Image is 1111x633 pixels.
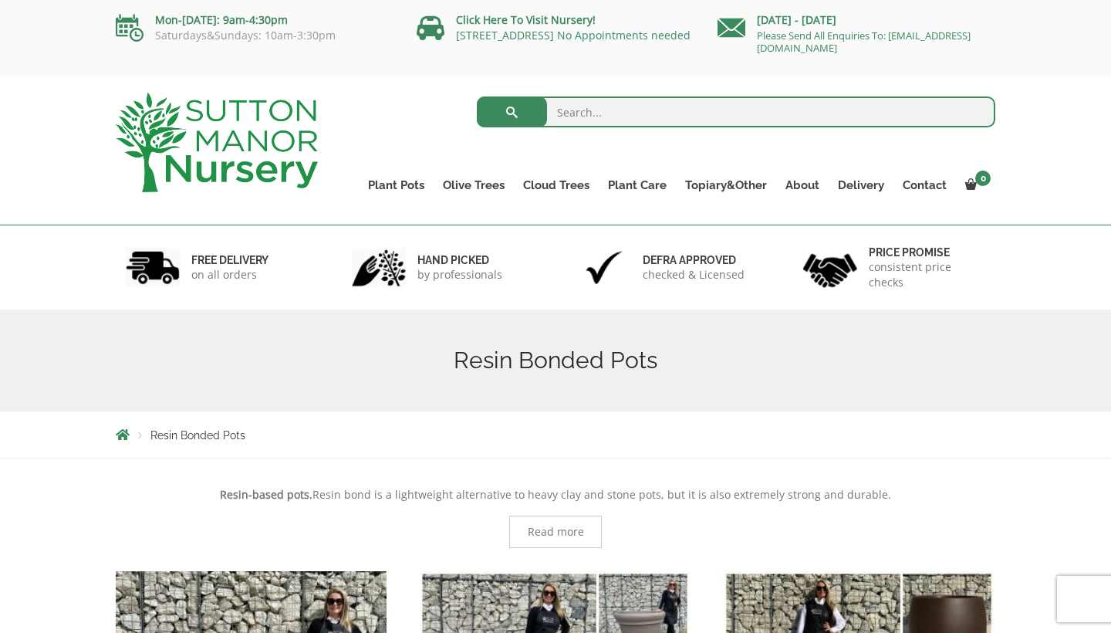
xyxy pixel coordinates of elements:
[869,245,986,259] h6: Price promise
[975,171,991,186] span: 0
[528,526,584,537] span: Read more
[417,253,502,267] h6: hand picked
[220,487,312,502] strong: Resin-based pots.
[599,174,676,196] a: Plant Care
[116,29,393,42] p: Saturdays&Sundays: 10am-3:30pm
[643,253,745,267] h6: Defra approved
[776,174,829,196] a: About
[417,267,502,283] p: by professionals
[116,486,995,504] p: Resin bond is a lightweight alternative to heavy clay and stone pots, but it is also extremely st...
[577,248,631,287] img: 3.jpg
[757,29,971,55] a: Please Send All Enquiries To: [EMAIL_ADDRESS][DOMAIN_NAME]
[456,12,596,27] a: Click Here To Visit Nursery!
[116,347,995,374] h1: Resin Bonded Pots
[956,174,995,196] a: 0
[352,248,406,287] img: 2.jpg
[191,253,268,267] h6: FREE DELIVERY
[359,174,434,196] a: Plant Pots
[514,174,599,196] a: Cloud Trees
[116,428,995,441] nav: Breadcrumbs
[869,259,986,290] p: consistent price checks
[126,248,180,287] img: 1.jpg
[477,96,996,127] input: Search...
[803,244,857,291] img: 4.jpg
[893,174,956,196] a: Contact
[150,429,245,442] span: Resin Bonded Pots
[191,267,268,283] p: on all orders
[116,93,318,192] img: logo
[456,28,691,42] a: [STREET_ADDRESS] No Appointments needed
[676,174,776,196] a: Topiary&Other
[718,11,995,29] p: [DATE] - [DATE]
[116,11,393,29] p: Mon-[DATE]: 9am-4:30pm
[643,267,745,283] p: checked & Licensed
[829,174,893,196] a: Delivery
[434,174,514,196] a: Olive Trees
